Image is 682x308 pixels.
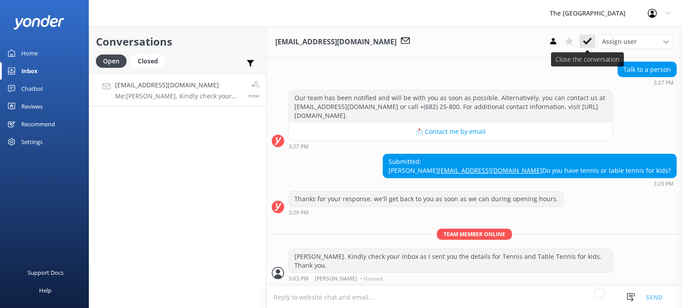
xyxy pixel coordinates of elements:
[21,62,38,80] div: Inbox
[39,281,52,299] div: Help
[21,133,43,151] div: Settings
[315,276,357,281] span: [PERSON_NAME]
[96,56,131,66] a: Open
[598,35,673,49] div: Assign User
[289,143,613,149] div: Aug 30 2025 09:27pm (UTC -10:00) Pacific/Honolulu
[21,115,55,133] div: Recommend
[289,275,613,281] div: Aug 30 2025 11:03pm (UTC -10:00) Pacific/Honolulu
[289,210,309,215] strong: 3:29 PM
[618,79,677,86] div: Aug 30 2025 09:27pm (UTC -10:00) Pacific/Honolulu
[289,191,563,207] div: Thanks for your response, we'll get back to you as soon as we can during opening hours.
[21,80,43,97] div: Chatbot
[89,73,266,106] a: [EMAIL_ADDRESS][DOMAIN_NAME]Me:[PERSON_NAME]. Kindly check your inbox as I sent you the details f...
[266,286,682,308] textarea: To enrich screen reader interactions, please activate Accessibility in Grammarly extension settings
[21,97,43,115] div: Reviews
[438,166,542,175] a: [EMAIL_ADDRESS][DOMAIN_NAME]
[275,36,397,48] h3: [EMAIL_ADDRESS][DOMAIN_NAME]
[96,33,259,50] h2: Conversations
[360,276,382,281] span: • Unread
[289,144,309,149] strong: 3:27 PM
[289,90,612,123] div: Our team has been notified and will be with you as soon as possible. Alternatively, you can conta...
[654,80,674,86] strong: 3:27 PM
[131,55,165,68] div: Closed
[383,154,676,178] div: Submitted: [PERSON_NAME] Do you have tennis or table tennis for kids?
[602,37,637,47] span: Assign user
[115,92,242,100] p: Me: [PERSON_NAME]. Kindly check your inbox as I sent you the details for Tennis and Table Tennis ...
[28,264,63,281] div: Support Docs
[248,92,259,99] span: Aug 30 2025 11:03pm (UTC -10:00) Pacific/Honolulu
[289,249,612,273] div: [PERSON_NAME]. Kindly check your inbox as I sent you the details for Tennis and Table Tennis for ...
[618,62,676,77] div: Talk to a person
[437,229,512,240] span: Team member online
[96,55,127,68] div: Open
[21,44,38,62] div: Home
[289,123,612,140] button: 📩 Contact me by email
[289,276,309,281] strong: 5:03 PM
[289,209,564,215] div: Aug 30 2025 09:29pm (UTC -10:00) Pacific/Honolulu
[13,15,64,30] img: yonder-white-logo.png
[654,181,674,187] strong: 3:29 PM
[131,56,169,66] a: Closed
[383,180,677,187] div: Aug 30 2025 09:29pm (UTC -10:00) Pacific/Honolulu
[115,80,242,90] h4: [EMAIL_ADDRESS][DOMAIN_NAME]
